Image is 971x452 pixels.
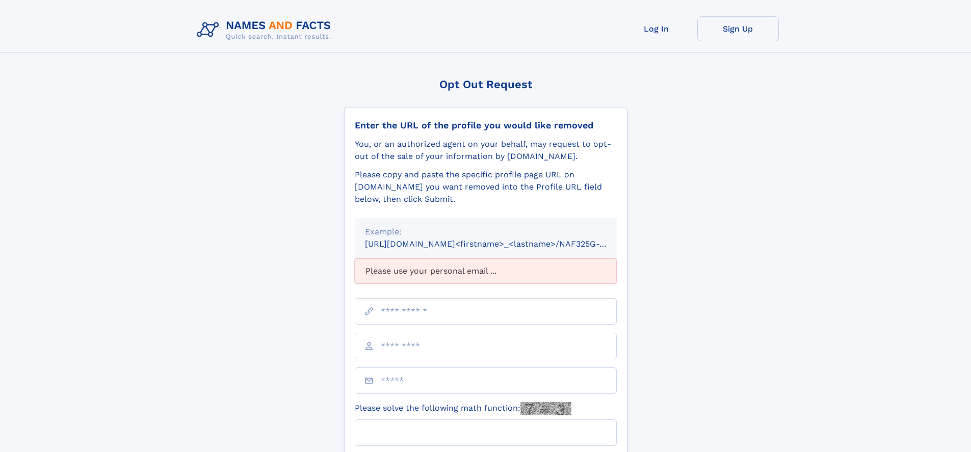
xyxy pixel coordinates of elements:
div: Please copy and paste the specific profile page URL on [DOMAIN_NAME] you want removed into the Pr... [355,169,617,205]
a: Sign Up [697,16,779,41]
img: Logo Names and Facts [193,16,339,44]
div: You, or an authorized agent on your behalf, may request to opt-out of the sale of your informatio... [355,138,617,163]
div: Enter the URL of the profile you would like removed [355,120,617,131]
div: Opt Out Request [344,78,627,91]
label: Please solve the following math function: [355,402,571,415]
div: Please use your personal email ... [355,258,617,284]
small: [URL][DOMAIN_NAME]<firstname>_<lastname>/NAF325G-xxxxxxxx [365,239,636,249]
a: Log In [616,16,697,41]
div: Example: [365,226,607,238]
